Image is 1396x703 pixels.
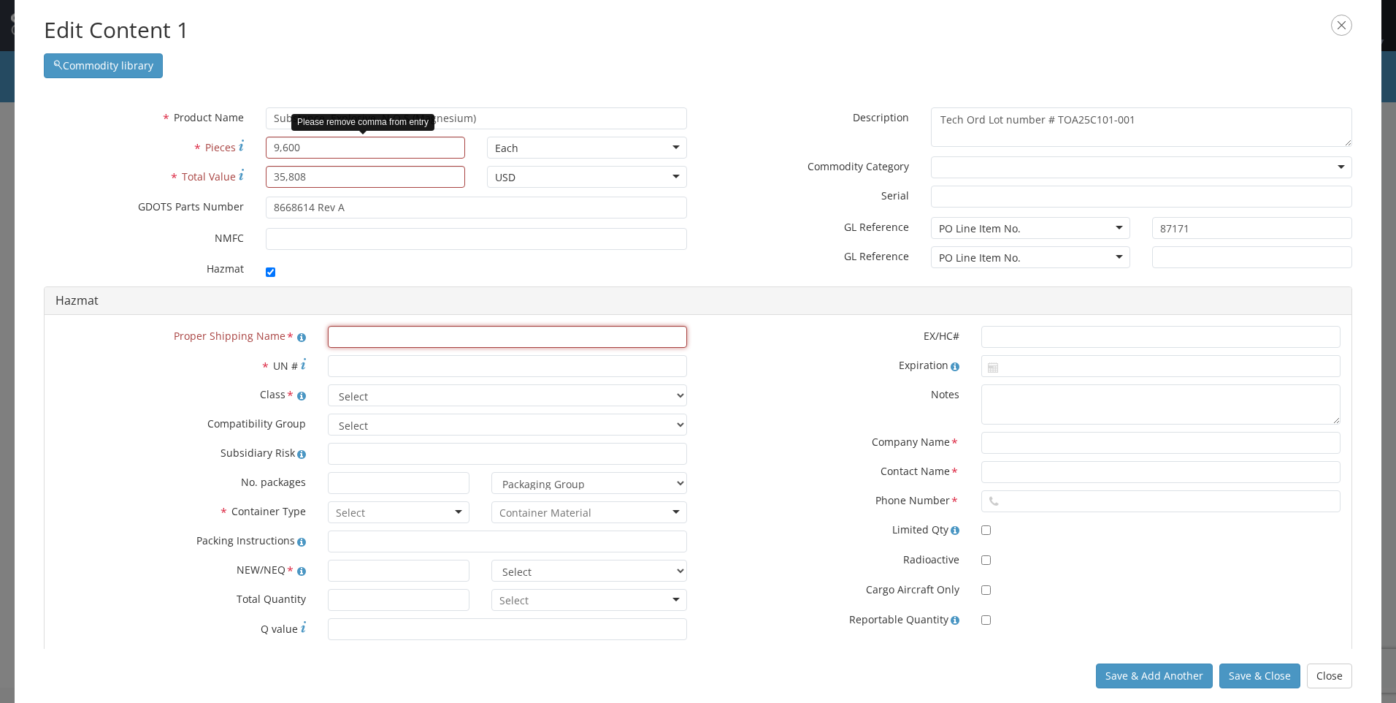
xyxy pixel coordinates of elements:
span: Container Type [231,505,306,519]
input: Select [499,593,531,608]
span: Description [853,110,909,124]
span: Hazmat [207,262,244,275]
input: Container Material [499,506,591,520]
label: NEW/NEQ [45,560,317,579]
div: USD [495,170,515,185]
h2: Edit Content 1 [44,15,1352,46]
label: Radioactive [698,550,970,567]
span: Commodity Category [808,159,909,173]
span: GL Reference [844,249,909,263]
label: Contact Name [698,461,970,481]
span: Total Quantity [237,592,306,606]
label: Reportable Quantity [698,609,970,627]
div: PO Line Item No. [939,251,1021,265]
label: Compatibility Group [45,414,317,431]
label: Packing Instructions [45,531,317,548]
label: Notes [698,384,970,402]
div: PO Line Item No. [939,221,1021,236]
label: No. packages [45,472,317,490]
button: Close [1307,664,1352,688]
label: Subsidiary Risk [45,443,317,460]
div: Each [495,141,518,156]
label: Cargo Aircraft Only [698,579,970,597]
div: Please remove comma from entry [291,114,434,131]
label: Proper Shipping Name [45,326,317,346]
label: Company Name [698,432,970,452]
span: NMFC [215,231,244,245]
span: UN # [273,359,298,373]
span: Total Value [182,170,236,183]
input: Select [336,506,367,520]
span: GDOTS Parts Number [138,199,244,213]
label: Phone Number [698,490,970,510]
button: Save & Add Another [1096,664,1213,688]
span: GL Reference [844,220,909,234]
button: Commodity library [44,53,163,78]
span: Pieces [205,140,236,154]
label: EX/HC# [698,326,970,343]
label: Limited Qty [698,520,970,537]
span: Product Name [174,110,244,124]
label: Expiration [698,355,970,373]
button: Save & Close [1219,664,1300,688]
label: Class [45,384,317,404]
span: Serial [881,189,909,202]
a: Hazmat [55,292,99,308]
span: Q value [261,622,298,636]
